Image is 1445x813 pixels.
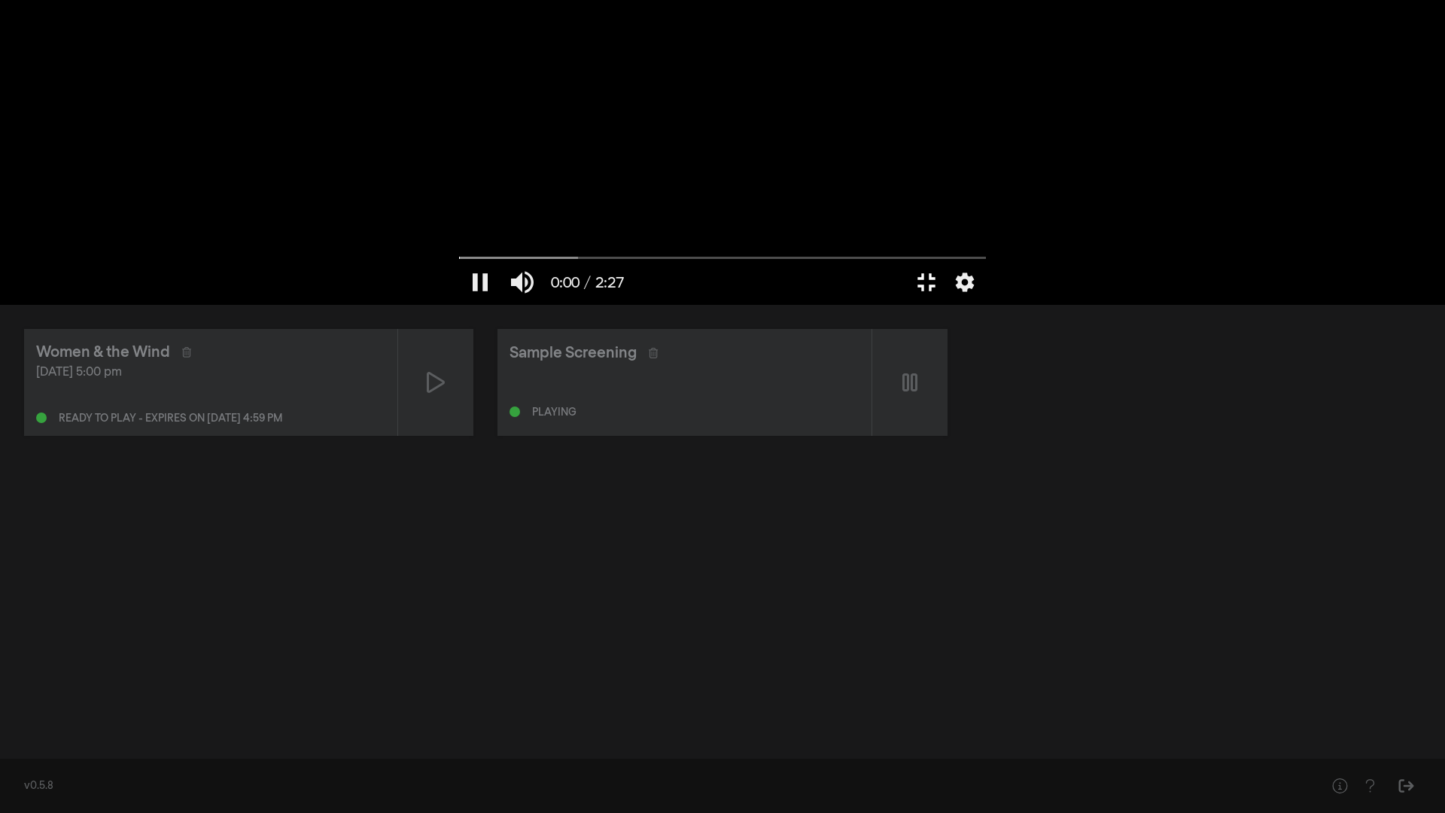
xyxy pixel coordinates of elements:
div: Women & the Wind [36,341,170,364]
div: Playing [532,407,576,418]
button: Pause [459,260,501,305]
button: Mute [501,260,543,305]
div: Sample Screening [510,342,637,364]
button: Help [1325,771,1355,801]
button: 0:00 / 2:27 [543,260,631,305]
div: [DATE] 5:00 pm [36,364,385,382]
button: Sign Out [1391,771,1421,801]
button: Exit full screen [905,260,948,305]
div: Ready to play - expires on [DATE] 4:59 pm [59,413,282,424]
div: v0.5.8 [24,778,1294,794]
button: More settings [948,260,982,305]
button: Help [1355,771,1385,801]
